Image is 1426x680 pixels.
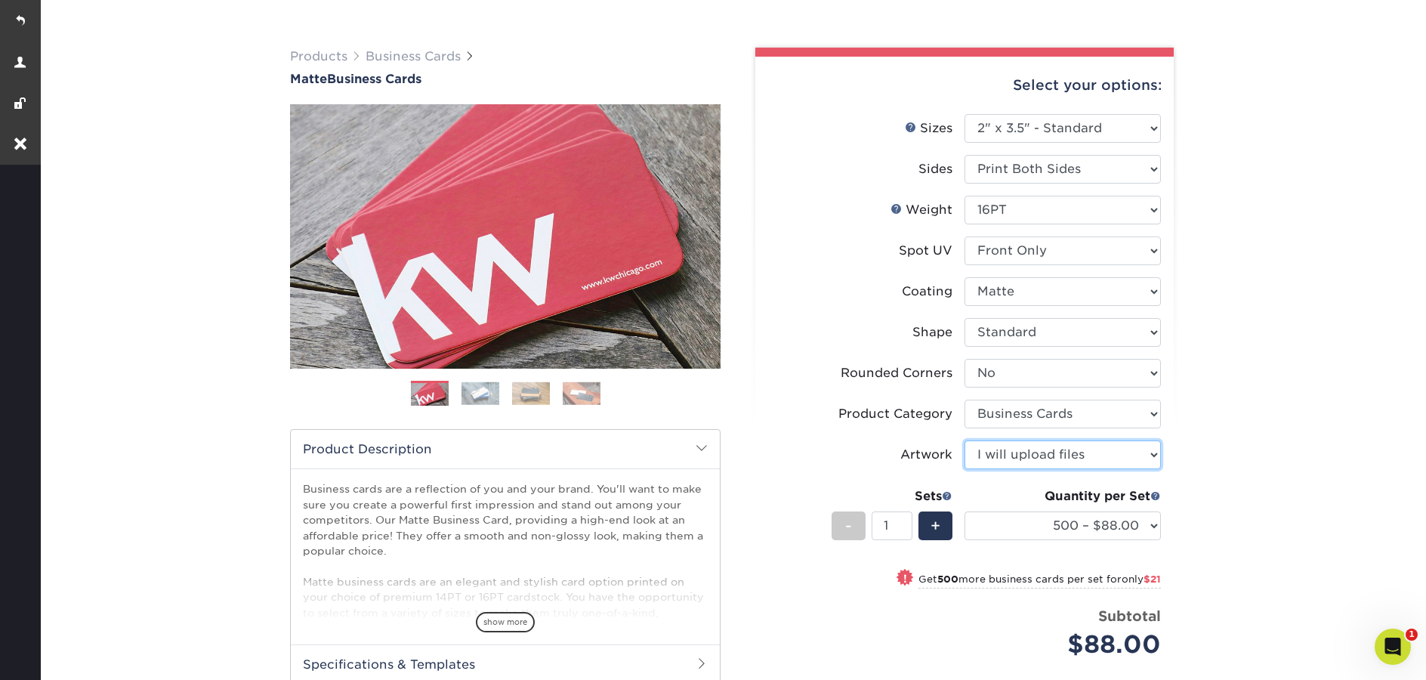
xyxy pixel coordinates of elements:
div: Product Category [838,405,952,423]
small: Get more business cards per set for [918,573,1161,589]
div: $88.00 [976,626,1161,663]
span: only [1122,573,1161,585]
div: Rounded Corners [841,364,952,382]
img: Business Cards 03 [512,382,550,405]
div: Select your options: [767,57,1162,114]
span: - [845,515,852,537]
iframe: Intercom live chat [1375,629,1411,665]
div: Artwork [900,446,952,464]
div: Spot UV [899,242,952,260]
span: show more [476,612,535,632]
img: Business Cards 04 [563,382,600,405]
img: Business Cards 02 [461,382,499,405]
strong: 500 [937,573,958,585]
div: Coating [902,283,952,301]
img: Business Cards 01 [411,376,449,413]
span: Matte [290,72,327,86]
div: Sides [918,160,952,178]
div: Quantity per Set [965,487,1161,505]
span: ! [903,570,907,586]
a: Products [290,49,347,63]
img: Matte 01 [290,21,721,452]
a: MatteBusiness Cards [290,72,721,86]
span: + [931,515,940,537]
span: $21 [1144,573,1161,585]
a: Business Cards [366,49,461,63]
div: Sets [832,487,952,505]
h2: Product Description [291,430,720,468]
div: Shape [912,323,952,342]
div: Sizes [905,119,952,138]
h1: Business Cards [290,72,721,86]
div: Weight [890,201,952,219]
span: 1 [1406,629,1418,641]
strong: Subtotal [1098,607,1161,624]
